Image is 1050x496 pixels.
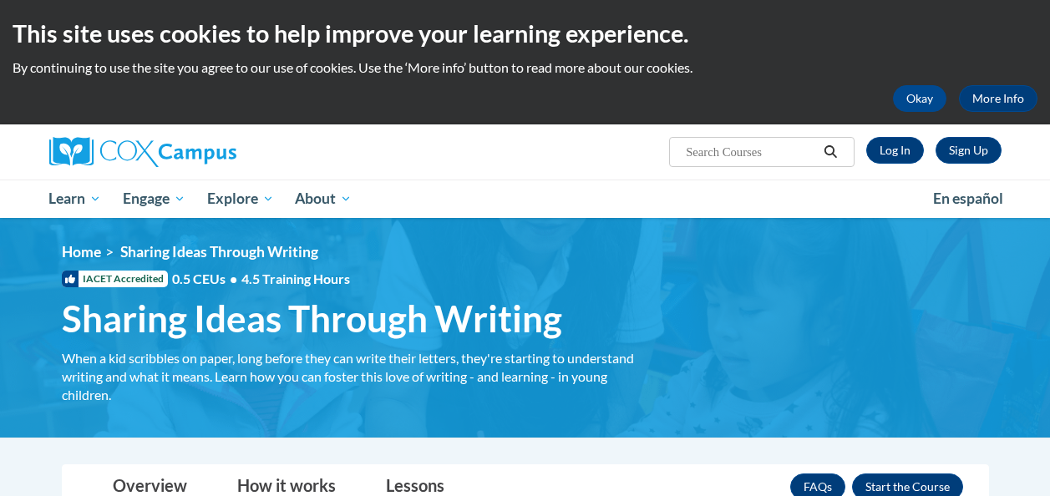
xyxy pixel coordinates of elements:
[62,271,168,287] span: IACET Accredited
[684,142,818,162] input: Search Courses
[49,137,350,167] a: Cox Campus
[38,180,113,218] a: Learn
[123,189,185,209] span: Engage
[112,180,196,218] a: Engage
[13,17,1037,50] h2: This site uses cookies to help improve your learning experience.
[62,243,101,261] a: Home
[866,137,924,164] a: Log In
[241,271,350,286] span: 4.5 Training Hours
[936,137,1002,164] a: Register
[818,142,843,162] button: Search
[62,349,638,404] div: When a kid scribbles on paper, long before they can write their letters, they're starting to unde...
[13,58,1037,77] p: By continuing to use the site you agree to our use of cookies. Use the ‘More info’ button to read...
[48,189,101,209] span: Learn
[172,270,350,288] span: 0.5 CEUs
[959,85,1037,112] a: More Info
[49,137,236,167] img: Cox Campus
[295,189,352,209] span: About
[893,85,946,112] button: Okay
[120,243,318,261] span: Sharing Ideas Through Writing
[207,189,274,209] span: Explore
[933,190,1003,207] span: En español
[196,180,285,218] a: Explore
[922,181,1014,216] a: En español
[284,180,363,218] a: About
[37,180,1014,218] div: Main menu
[230,271,237,286] span: •
[62,296,562,341] span: Sharing Ideas Through Writing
